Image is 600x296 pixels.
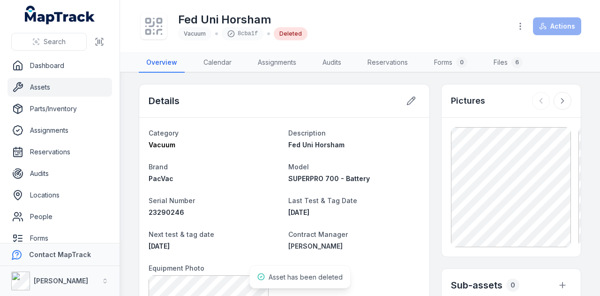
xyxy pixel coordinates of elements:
[288,242,420,251] a: [PERSON_NAME]
[274,27,307,40] div: Deleted
[451,279,502,292] h2: Sub-assets
[7,56,112,75] a: Dashboard
[149,141,175,149] span: Vacuum
[360,53,415,73] a: Reservations
[7,164,112,183] a: Audits
[11,33,87,51] button: Search
[44,37,66,46] span: Search
[178,12,307,27] h1: Fed Uni Horsham
[149,242,170,250] span: [DATE]
[7,99,112,118] a: Parts/Inventory
[456,57,467,68] div: 0
[288,197,357,205] span: Last Test & Tag Date
[222,27,263,40] div: 8cba1f
[288,141,345,149] span: Fed Uni Horsham
[486,53,530,73] a: Files6
[288,208,309,216] span: [DATE]
[269,273,343,281] span: Asset has been deleted
[149,208,184,216] span: 23290246
[149,163,168,171] span: Brand
[34,277,88,285] strong: [PERSON_NAME]
[149,94,180,107] h2: Details
[7,121,112,140] a: Assignments
[149,197,195,205] span: Serial Number
[506,279,519,292] div: 0
[288,175,370,182] span: SUPERPRO 700 - Battery
[451,94,485,107] h3: Pictures
[196,53,239,73] a: Calendar
[511,57,523,68] div: 6
[7,78,112,97] a: Assets
[149,264,204,272] span: Equipment Photo
[288,230,348,238] span: Contract Manager
[139,53,185,73] a: Overview
[7,186,112,205] a: Locations
[149,175,173,182] span: PacVac
[7,229,112,248] a: Forms
[288,208,309,216] time: 9/11/2025, 12:00:00 AM
[250,53,304,73] a: Assignments
[149,242,170,250] time: 3/11/2026, 12:00:00 AM
[288,129,326,137] span: Description
[288,163,309,171] span: Model
[7,207,112,226] a: People
[315,53,349,73] a: Audits
[7,143,112,161] a: Reservations
[25,6,95,24] a: MapTrack
[184,30,206,37] span: Vacuum
[149,230,214,238] span: Next test & tag date
[149,129,179,137] span: Category
[29,250,91,258] strong: Contact MapTrack
[427,53,475,73] a: Forms0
